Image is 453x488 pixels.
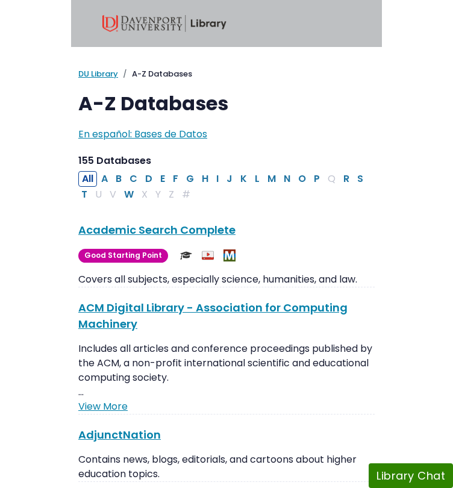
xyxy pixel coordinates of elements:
button: Filter Results T [78,187,91,202]
button: Filter Results G [183,171,198,187]
a: ACM Digital Library - Association for Computing Machinery [78,300,348,331]
button: Filter Results D [142,171,156,187]
button: Filter Results M [264,171,280,187]
a: View More [78,399,128,413]
a: DU Library [78,68,118,80]
button: Filter Results A [98,171,111,187]
a: Academic Search Complete [78,222,236,237]
button: Filter Results W [120,187,137,202]
img: Scholarly or Peer Reviewed [180,249,192,261]
img: Audio & Video [202,249,214,261]
p: Contains news, blogs, editorials, and cartoons about higher education topics. [78,452,375,481]
div: Alpha-list to filter by first letter of database name [78,172,368,201]
button: Filter Results J [223,171,236,187]
nav: breadcrumb [78,68,375,80]
button: Filter Results E [157,171,169,187]
button: Filter Results O [295,171,310,187]
li: A-Z Databases [118,68,192,80]
button: Filter Results S [354,171,367,187]
button: Filter Results P [310,171,323,187]
button: All [78,171,97,187]
button: Filter Results K [237,171,251,187]
img: MeL (Michigan electronic Library) [223,249,236,261]
p: Includes all articles and conference proceedings published by the ACM, a non-profit international... [78,342,375,399]
button: Filter Results L [251,171,263,187]
span: 155 Databases [78,154,151,167]
button: Filter Results F [169,171,182,187]
a: En español: Bases de Datos [78,127,207,141]
button: Filter Results B [112,171,125,187]
button: Filter Results H [198,171,212,187]
img: Davenport University Library [102,15,226,32]
h1: A-Z Databases [78,92,375,115]
span: Good Starting Point [78,249,168,263]
p: Covers all subjects, especially science, humanities, and law. [78,272,375,287]
button: Filter Results N [280,171,294,187]
button: Filter Results C [126,171,141,187]
a: AdjunctNation [78,427,161,442]
button: Filter Results R [340,171,353,187]
button: Library Chat [369,463,453,488]
button: Filter Results I [213,171,222,187]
